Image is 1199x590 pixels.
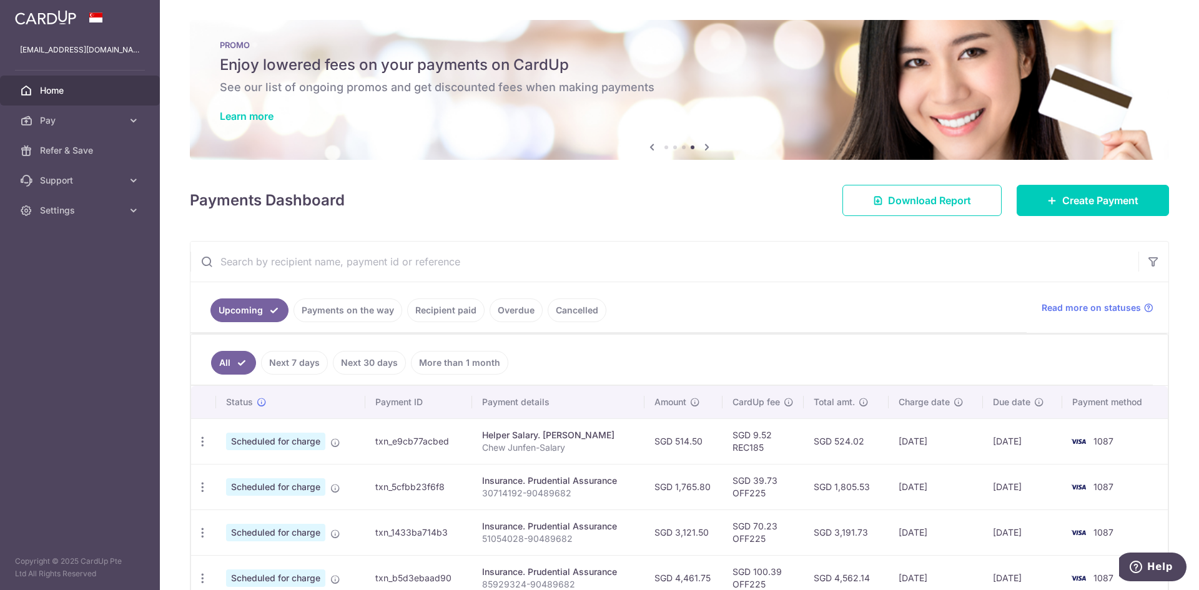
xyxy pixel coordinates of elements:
a: All [211,351,256,375]
td: SGD 1,805.53 [804,464,889,509]
td: SGD 70.23 OFF225 [723,509,804,555]
span: CardUp fee [733,396,780,408]
span: 1087 [1093,436,1113,446]
span: Refer & Save [40,144,122,157]
img: Bank Card [1066,434,1091,449]
th: Payment method [1062,386,1168,418]
td: SGD 9.52 REC185 [723,418,804,464]
img: Latest Promos banner [190,20,1169,160]
h4: Payments Dashboard [190,189,345,212]
span: 1087 [1093,573,1113,583]
span: 1087 [1093,527,1113,538]
img: Bank Card [1066,479,1091,494]
span: Support [40,174,122,187]
iframe: Opens a widget where you can find more information [1119,553,1187,584]
a: Download Report [842,185,1002,216]
div: Insurance. Prudential Assurance [482,520,634,533]
td: txn_5cfbb23f6f8 [365,464,472,509]
a: Upcoming [210,298,289,322]
td: [DATE] [983,509,1062,555]
span: Home [40,84,122,97]
a: Next 30 days [333,351,406,375]
td: SGD 514.50 [644,418,723,464]
td: txn_1433ba714b3 [365,509,472,555]
a: Read more on statuses [1042,302,1153,314]
span: Total amt. [814,396,855,408]
img: Bank Card [1066,571,1091,586]
span: 1087 [1093,481,1113,492]
div: Insurance. Prudential Assurance [482,566,634,578]
td: [DATE] [889,418,983,464]
span: Pay [40,114,122,127]
span: Settings [40,204,122,217]
th: Payment ID [365,386,472,418]
a: Recipient paid [407,298,485,322]
div: Insurance. Prudential Assurance [482,474,634,487]
a: Learn more [220,110,274,122]
a: Payments on the way [294,298,402,322]
span: Charge date [899,396,950,408]
td: SGD 3,191.73 [804,509,889,555]
p: 30714192-90489682 [482,487,634,499]
a: Next 7 days [261,351,328,375]
a: Overdue [490,298,543,322]
span: Scheduled for charge [226,524,325,541]
p: 51054028-90489682 [482,533,634,545]
td: SGD 39.73 OFF225 [723,464,804,509]
span: Read more on statuses [1042,302,1141,314]
td: SGD 1,765.80 [644,464,723,509]
p: Chew Junfen-Salary [482,441,634,454]
a: Cancelled [548,298,606,322]
span: Download Report [888,193,971,208]
p: PROMO [220,40,1139,50]
td: [DATE] [889,464,983,509]
img: Bank Card [1066,525,1091,540]
span: Scheduled for charge [226,569,325,587]
h6: See our list of ongoing promos and get discounted fees when making payments [220,80,1139,95]
td: SGD 524.02 [804,418,889,464]
th: Payment details [472,386,644,418]
td: txn_e9cb77acbed [365,418,472,464]
input: Search by recipient name, payment id or reference [190,242,1138,282]
img: CardUp [15,10,76,25]
h5: Enjoy lowered fees on your payments on CardUp [220,55,1139,75]
span: Create Payment [1062,193,1138,208]
span: Scheduled for charge [226,478,325,496]
a: More than 1 month [411,351,508,375]
span: Amount [654,396,686,408]
span: Scheduled for charge [226,433,325,450]
span: Due date [993,396,1030,408]
div: Helper Salary. [PERSON_NAME] [482,429,634,441]
td: [DATE] [889,509,983,555]
a: Create Payment [1017,185,1169,216]
td: [DATE] [983,418,1062,464]
p: [EMAIL_ADDRESS][DOMAIN_NAME] [20,44,140,56]
span: Status [226,396,253,408]
td: SGD 3,121.50 [644,509,723,555]
td: [DATE] [983,464,1062,509]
